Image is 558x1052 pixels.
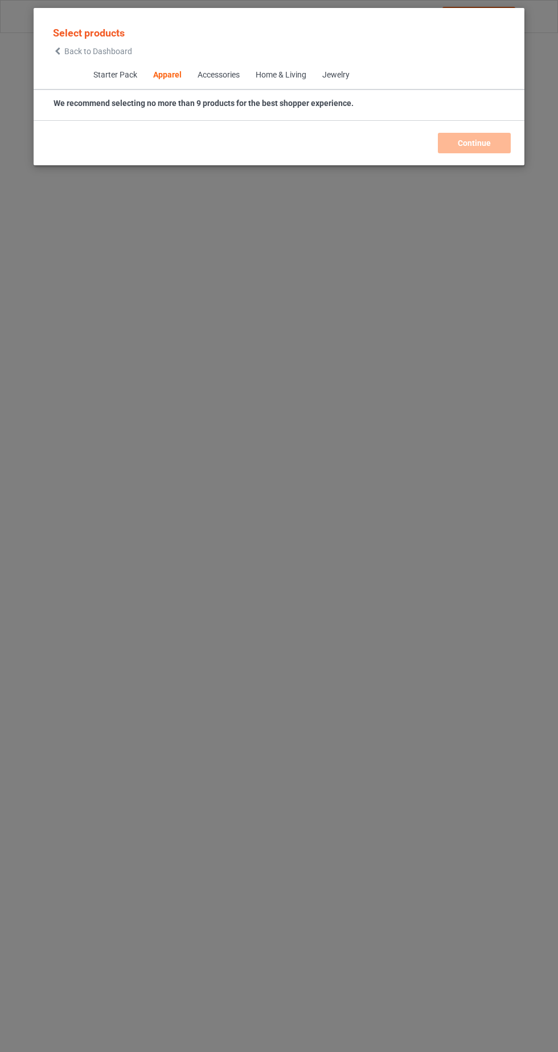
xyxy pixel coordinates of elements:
[64,47,132,56] span: Back to Dashboard
[322,70,349,81] div: Jewelry
[197,70,239,81] div: Accessories
[153,70,181,81] div: Apparel
[85,62,145,89] span: Starter Pack
[54,99,354,108] strong: We recommend selecting no more than 9 products for the best shopper experience.
[255,70,306,81] div: Home & Living
[53,27,125,39] span: Select products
